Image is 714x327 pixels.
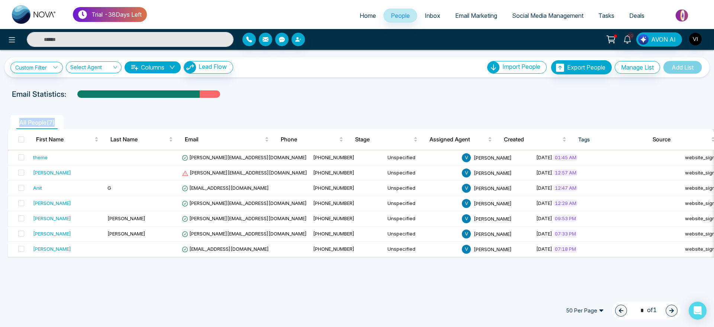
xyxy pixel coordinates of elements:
td: Unspecified [385,196,459,211]
span: Home [360,12,376,19]
span: V [462,230,471,238]
span: Lead Flow [199,63,227,70]
th: Stage [349,129,424,150]
span: [PHONE_NUMBER] [313,231,354,237]
span: [DATE] [536,231,552,237]
a: Deals [622,9,652,23]
td: Unspecified [385,166,459,181]
span: [DATE] [536,200,552,206]
span: V [462,214,471,223]
div: [PERSON_NAME] [33,245,71,253]
th: Assigned Agent [424,129,498,150]
th: Tags [572,129,647,150]
span: Assigned Agent [430,135,486,144]
div: Anit [33,184,42,192]
button: Lead Flow [184,61,233,74]
span: Deals [629,12,644,19]
span: Phone [281,135,338,144]
div: [PERSON_NAME] [33,199,71,207]
span: of 1 [636,305,657,315]
span: [DATE] [536,246,552,252]
span: [PERSON_NAME] [107,231,145,237]
span: [PERSON_NAME] [474,246,512,252]
span: 07:33 PM [553,230,578,237]
span: 50 Per Page [561,305,609,317]
img: User Avatar [689,33,702,45]
span: [DATE] [536,154,552,160]
span: Source [653,135,710,144]
span: People [391,12,410,19]
span: V [462,199,471,208]
span: Created [504,135,561,144]
span: [PERSON_NAME] [474,154,512,160]
span: G [107,185,111,191]
span: [DATE] [536,185,552,191]
td: Unspecified [385,181,459,196]
span: [PERSON_NAME][EMAIL_ADDRESS][DOMAIN_NAME] [182,200,307,206]
span: Email [185,135,263,144]
span: 09:53 PM [553,215,578,222]
a: People [383,9,417,23]
span: [DATE] [536,215,552,221]
span: Email Marketing [455,12,497,19]
span: 12:47 AM [553,184,578,192]
span: V [462,184,471,193]
span: V [462,169,471,177]
span: [PHONE_NUMBER] [313,215,354,221]
button: Export People [551,60,612,74]
span: Inbox [425,12,440,19]
a: Inbox [417,9,448,23]
span: [PERSON_NAME][EMAIL_ADDRESS][DOMAIN_NAME] [182,215,307,221]
span: V [462,153,471,162]
span: 07:18 PM [553,245,578,253]
span: Import People [502,63,540,70]
span: [PERSON_NAME] [474,215,512,221]
span: [PERSON_NAME] [474,200,512,206]
span: down [169,64,175,70]
span: [PHONE_NUMBER] [313,246,354,252]
button: Manage List [615,61,660,74]
div: [PERSON_NAME] [33,169,71,176]
span: 10 [627,32,634,39]
span: [EMAIL_ADDRESS][DOMAIN_NAME] [182,185,269,191]
span: V [462,245,471,254]
span: [PHONE_NUMBER] [313,170,354,176]
span: First Name [36,135,93,144]
span: [EMAIL_ADDRESS][DOMAIN_NAME] [182,246,269,252]
th: Phone [275,129,349,150]
a: Home [352,9,383,23]
span: [PERSON_NAME] [107,215,145,221]
td: Unspecified [385,211,459,227]
th: Email [179,129,275,150]
div: theme [33,154,48,161]
a: Custom Filter [10,62,63,73]
img: Lead Flow [638,34,649,45]
button: AVON AI [636,32,682,47]
div: [PERSON_NAME] [33,230,71,237]
th: Created [498,129,572,150]
img: Nova CRM Logo [12,5,57,24]
th: First Name [30,129,104,150]
span: 12:29 AM [553,199,578,207]
img: Market-place.gif [656,7,710,24]
span: [PERSON_NAME][EMAIL_ADDRESS][DOMAIN_NAME] [182,231,307,237]
span: [PERSON_NAME] [474,231,512,237]
a: Lead FlowLead Flow [181,61,233,74]
span: All People ( 7 ) [16,119,58,126]
span: [PERSON_NAME][EMAIL_ADDRESS][DOMAIN_NAME] [182,170,307,176]
a: Social Media Management [505,9,591,23]
span: 01:45 AM [553,154,578,161]
span: Social Media Management [512,12,583,19]
span: [PHONE_NUMBER] [313,200,354,206]
td: Unspecified [385,227,459,242]
span: [PERSON_NAME] [474,185,512,191]
a: Email Marketing [448,9,505,23]
span: [PERSON_NAME][EMAIL_ADDRESS][DOMAIN_NAME] [182,154,307,160]
div: Open Intercom Messenger [689,302,707,320]
a: Tasks [591,9,622,23]
td: Unspecified [385,150,459,166]
p: Trial - 38 Days Left [91,10,142,19]
span: [PHONE_NUMBER] [313,154,354,160]
span: [PHONE_NUMBER] [313,185,354,191]
button: Columnsdown [125,61,181,73]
